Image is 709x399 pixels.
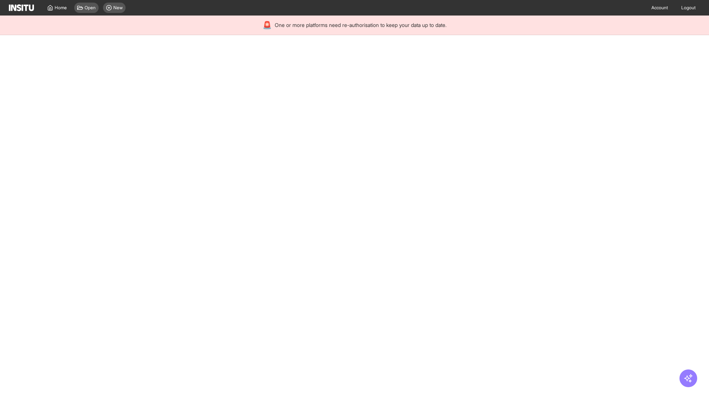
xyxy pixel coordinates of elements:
[113,5,123,11] span: New
[55,5,67,11] span: Home
[9,4,34,11] img: Logo
[263,20,272,30] div: 🚨
[275,21,446,29] span: One or more platforms need re-authorisation to keep your data up to date.
[85,5,96,11] span: Open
